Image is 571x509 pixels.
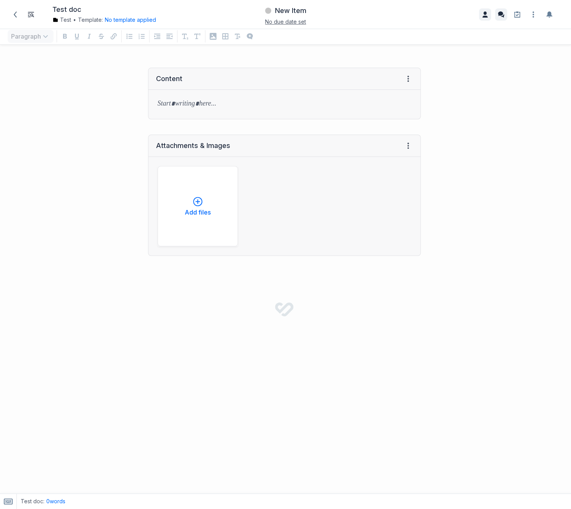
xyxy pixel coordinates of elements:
[52,16,71,24] a: Test
[46,498,65,505] button: 0words
[105,16,156,24] button: No template applied
[275,6,306,15] h3: New Item
[511,8,523,21] a: Setup guide
[403,141,413,150] span: Field menu
[156,74,182,83] div: Content
[185,209,211,215] p: Add files
[265,18,306,25] span: No due date set
[543,8,555,21] button: Toggle the notification sidebar
[6,28,55,44] div: Paragraph
[156,141,230,150] div: Attachments & Images
[103,16,156,24] div: No template applied
[264,4,307,18] button: New Item
[196,4,375,25] div: New ItemNo due date set
[479,8,491,21] button: Enable the assignees sidebar
[495,8,507,21] button: Enable the commenting sidebar
[403,74,413,83] span: Field menu
[52,16,188,24] div: Template:
[46,498,65,504] span: 0 words
[21,498,44,505] span: Test doc :
[265,18,306,26] button: No due date set
[25,8,37,21] button: Toggle Item List
[73,16,76,24] span: •
[52,5,81,14] h1: Test doc
[9,8,22,21] a: Back
[158,166,238,246] button: Add files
